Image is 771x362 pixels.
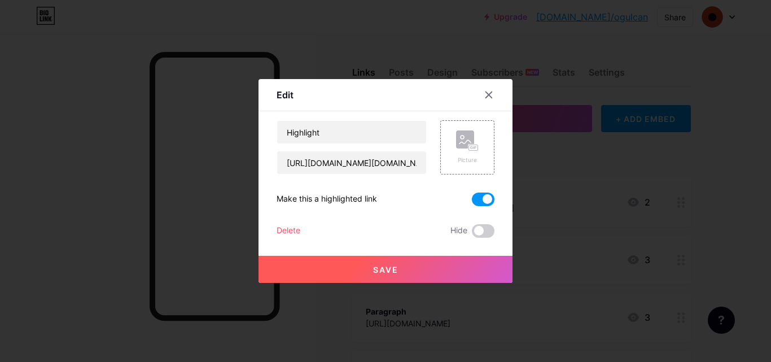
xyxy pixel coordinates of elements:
[277,88,293,102] div: Edit
[259,256,512,283] button: Save
[456,156,479,164] div: Picture
[277,151,426,174] input: URL
[277,224,300,238] div: Delete
[373,265,398,274] span: Save
[277,193,377,206] div: Make this a highlighted link
[277,121,426,143] input: Title
[450,224,467,238] span: Hide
